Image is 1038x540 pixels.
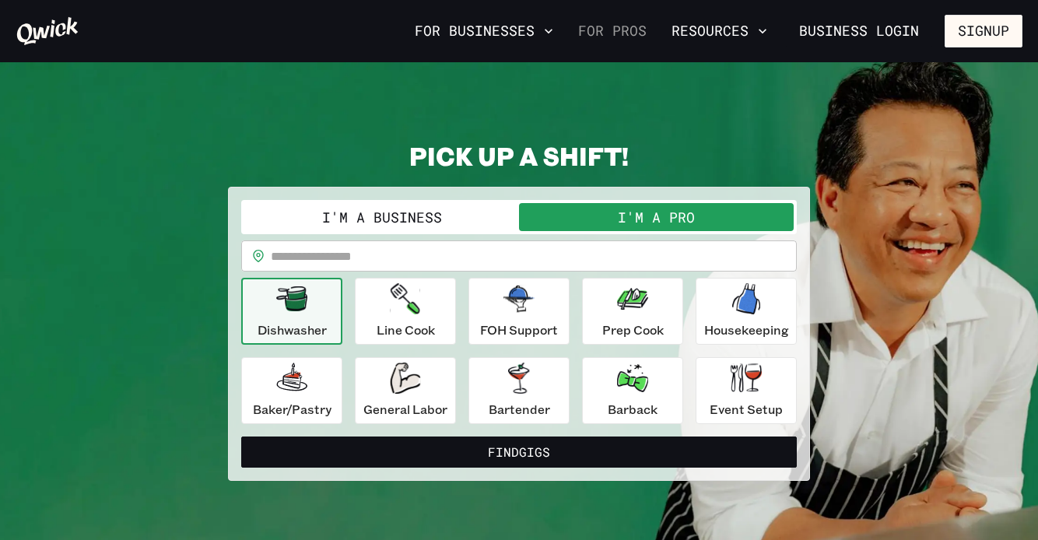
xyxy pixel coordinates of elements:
[608,400,658,419] p: Barback
[241,278,342,345] button: Dishwasher
[241,437,797,468] button: FindGigs
[253,400,331,419] p: Baker/Pastry
[582,278,683,345] button: Prep Cook
[363,400,447,419] p: General Labor
[519,203,794,231] button: I'm a Pro
[602,321,664,339] p: Prep Cook
[355,278,456,345] button: Line Cook
[786,15,932,47] a: Business Login
[710,400,783,419] p: Event Setup
[355,357,456,424] button: General Labor
[468,278,570,345] button: FOH Support
[244,203,519,231] button: I'm a Business
[489,400,550,419] p: Bartender
[377,321,435,339] p: Line Cook
[228,140,810,171] h2: PICK UP A SHIFT!
[409,18,559,44] button: For Businesses
[480,321,558,339] p: FOH Support
[665,18,773,44] button: Resources
[468,357,570,424] button: Bartender
[241,357,342,424] button: Baker/Pastry
[258,321,327,339] p: Dishwasher
[696,278,797,345] button: Housekeeping
[582,357,683,424] button: Barback
[704,321,789,339] p: Housekeeping
[572,18,653,44] a: For Pros
[945,15,1022,47] button: Signup
[696,357,797,424] button: Event Setup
